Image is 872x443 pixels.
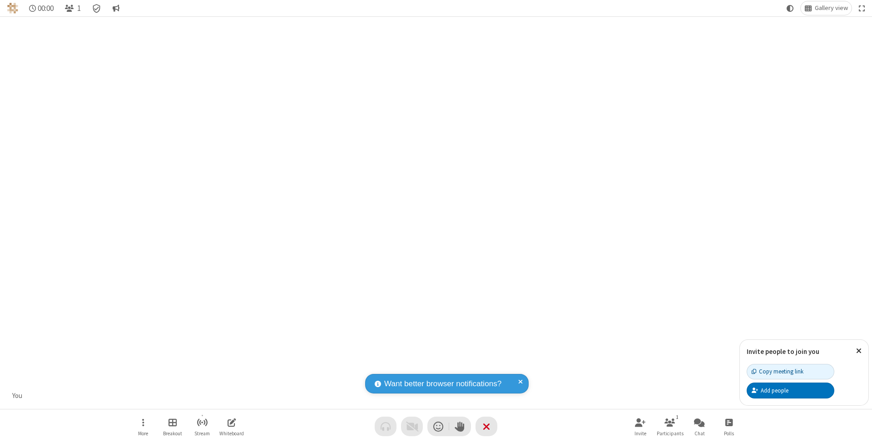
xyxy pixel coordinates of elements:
[656,413,684,439] button: Open participant list
[747,347,819,356] label: Invite people to join you
[476,417,497,436] button: End or leave meeting
[38,4,54,13] span: 00:00
[427,417,449,436] button: Send a reaction
[109,1,123,15] button: Conversation
[61,1,84,15] button: Open participant list
[801,1,852,15] button: Change layout
[138,431,148,436] span: More
[219,431,244,436] span: Whiteboard
[815,5,848,12] span: Gallery view
[674,413,681,421] div: 1
[747,383,834,398] button: Add people
[724,431,734,436] span: Polls
[88,1,105,15] div: Meeting details Encryption enabled
[449,417,471,436] button: Raise hand
[188,413,216,439] button: Start streaming
[218,413,245,439] button: Open shared whiteboard
[9,391,26,401] div: You
[752,367,803,376] div: Copy meeting link
[747,364,834,379] button: Copy meeting link
[7,3,18,14] img: QA Selenium DO NOT DELETE OR CHANGE
[163,431,182,436] span: Breakout
[194,431,210,436] span: Stream
[694,431,705,436] span: Chat
[627,413,654,439] button: Invite participants (⌘+Shift+I)
[375,417,396,436] button: Audio problem - check your Internet connection or call by phone
[634,431,646,436] span: Invite
[657,431,684,436] span: Participants
[384,378,501,390] span: Want better browser notifications?
[25,1,58,15] div: Timer
[715,413,743,439] button: Open poll
[77,4,81,13] span: 1
[783,1,798,15] button: Using system theme
[129,413,157,439] button: Open menu
[401,417,423,436] button: Video
[686,413,713,439] button: Open chat
[849,340,868,362] button: Close popover
[855,1,869,15] button: Fullscreen
[159,413,186,439] button: Manage Breakout Rooms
